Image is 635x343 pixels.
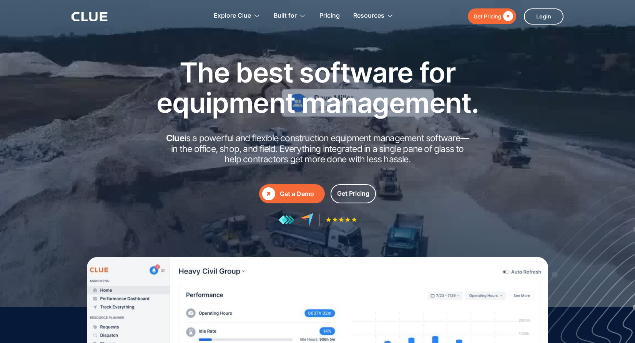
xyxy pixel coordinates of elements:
[319,4,340,28] a: Pricing
[353,4,384,28] div: Resources
[214,4,251,28] div: Explore Clue
[474,12,501,21] div: Get Pricing
[145,57,490,118] h1: The best software for equipment management.
[259,184,325,203] a: Get a Demo
[331,184,376,203] a: Get Pricing
[214,4,260,28] div: Explore Clue
[278,215,294,225] img: reviews at getapp
[274,4,297,28] div: Built for
[326,217,357,222] img: Five-star rating icon
[460,133,469,143] strong: —
[280,189,322,199] div: Get a Demo
[501,12,513,21] div: 
[468,8,516,24] a: Get Pricing
[166,133,185,143] strong: Clue
[337,189,369,198] div: Get Pricing
[262,187,275,200] div: 
[300,213,314,226] img: reviews at capterra
[353,4,394,28] div: Resources
[164,133,471,165] h2: is a powerful and flexible construction equipment management software in the office, shop, and fi...
[274,4,306,28] div: Built for
[524,8,564,25] a: Login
